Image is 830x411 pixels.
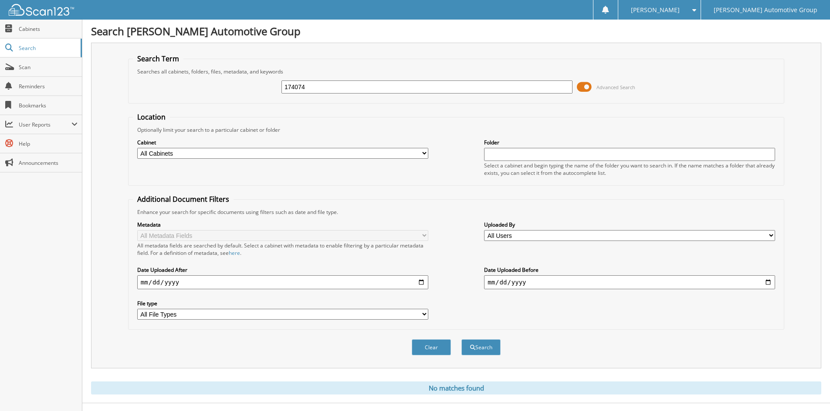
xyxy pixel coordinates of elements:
[229,249,240,257] a: here
[19,140,78,147] span: Help
[19,63,78,71] span: Scan
[137,139,428,146] label: Cabinet
[484,275,775,289] input: end
[133,68,779,75] div: Searches all cabinets, folders, files, metadata, and keywords
[133,54,183,63] legend: Search Term
[596,84,635,90] span: Advanced Search
[137,242,428,257] div: All metadata fields are searched by default. Select a cabinet with metadata to enable filtering b...
[137,300,428,307] label: File type
[19,83,78,90] span: Reminders
[91,24,821,38] h1: Search [PERSON_NAME] Automotive Group
[19,159,78,167] span: Announcements
[19,121,71,128] span: User Reports
[133,112,170,122] legend: Location
[133,208,779,216] div: Enhance your search for specific documents using filters such as date and file type.
[484,221,775,228] label: Uploaded By
[9,4,74,16] img: scan123-logo-white.svg
[19,25,78,33] span: Cabinets
[412,339,451,355] button: Clear
[19,44,76,52] span: Search
[19,102,78,109] span: Bookmarks
[484,162,775,177] div: Select a cabinet and begin typing the name of the folder you want to search in. If the name match...
[137,275,428,289] input: start
[133,194,234,204] legend: Additional Document Filters
[484,266,775,274] label: Date Uploaded Before
[484,139,775,146] label: Folder
[631,7,680,13] span: [PERSON_NAME]
[714,7,817,13] span: [PERSON_NAME] Automotive Group
[137,221,428,228] label: Metadata
[133,126,779,134] div: Optionally limit your search to a particular cabinet or folder
[91,381,821,394] div: No matches found
[461,339,501,355] button: Search
[137,266,428,274] label: Date Uploaded After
